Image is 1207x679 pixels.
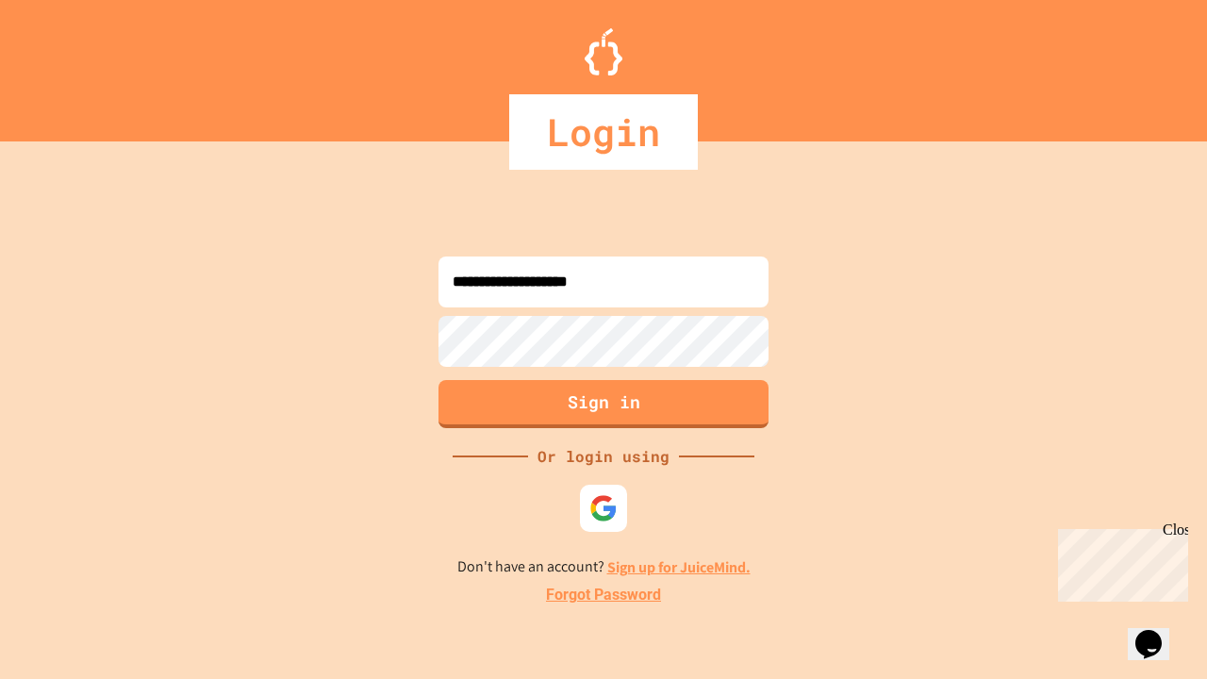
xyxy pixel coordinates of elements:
p: Don't have an account? [457,555,751,579]
a: Sign up for JuiceMind. [607,557,751,577]
div: Login [509,94,698,170]
img: google-icon.svg [589,494,618,522]
img: Logo.svg [585,28,622,75]
a: Forgot Password [546,584,661,606]
div: Or login using [528,445,679,468]
div: Chat with us now!Close [8,8,130,120]
iframe: chat widget [1128,604,1188,660]
iframe: chat widget [1050,522,1188,602]
button: Sign in [438,380,769,428]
